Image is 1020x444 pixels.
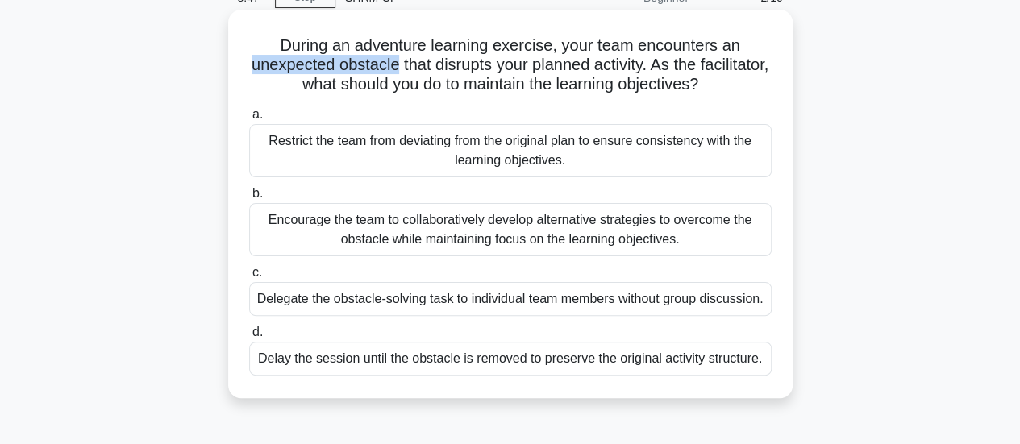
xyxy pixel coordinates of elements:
div: Delay the session until the obstacle is removed to preserve the original activity structure. [249,342,772,376]
span: d. [252,325,263,338]
div: Restrict the team from deviating from the original plan to ensure consistency with the learning o... [249,124,772,177]
span: a. [252,107,263,121]
span: b. [252,186,263,200]
div: Delegate the obstacle-solving task to individual team members without group discussion. [249,282,772,316]
span: c. [252,265,262,279]
div: Encourage the team to collaboratively develop alternative strategies to overcome the obstacle whi... [249,203,772,256]
h5: During an adventure learning exercise, your team encounters an unexpected obstacle that disrupts ... [248,35,773,95]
